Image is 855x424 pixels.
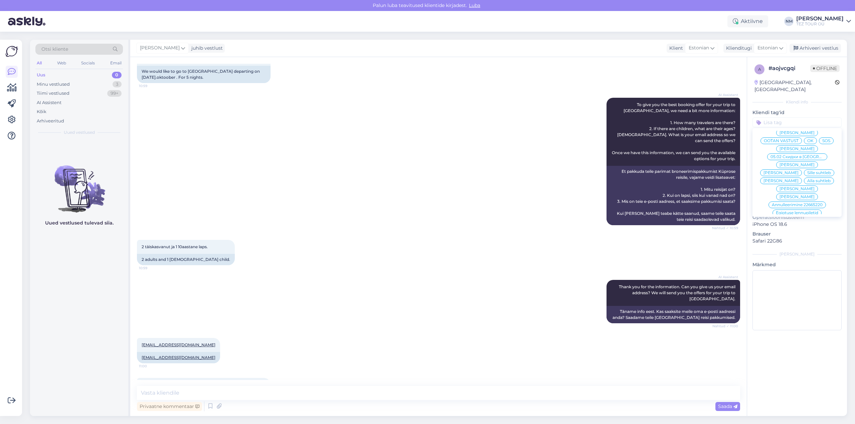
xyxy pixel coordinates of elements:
span: SOS [822,139,830,143]
div: 2 adults and 1 [DEMOGRAPHIC_DATA] child. [137,254,235,265]
span: [PERSON_NAME] [780,195,815,199]
span: Sille suhtleb [807,171,831,175]
div: We would like to go to [GEOGRAPHIC_DATA] departing on [DATE].oktoober . For 5 nights. [137,66,271,83]
span: Egiptuse lennupiletid [776,211,818,215]
a: [EMAIL_ADDRESS][DOMAIN_NAME] [142,342,215,347]
span: 10:59 [139,266,164,271]
span: [PERSON_NAME] [780,187,815,191]
span: Offline [810,65,840,72]
span: [PERSON_NAME] [780,147,815,151]
div: Klient [667,45,683,52]
div: 3 [113,81,122,88]
div: Minu vestlused [37,81,70,88]
div: All [35,59,43,67]
div: AI Assistent [37,99,61,106]
div: # aojvcgqi [768,64,810,72]
span: Luba [467,2,482,8]
div: [GEOGRAPHIC_DATA], [GEOGRAPHIC_DATA] [754,79,835,93]
p: Uued vestlused tulevad siia. [45,220,114,227]
div: Täname info eest. Kas saaksite meile oma e-posti aadressi anda? Saadame teile [GEOGRAPHIC_DATA] r... [607,306,740,323]
span: Saada [718,403,737,409]
div: Kõik [37,108,46,115]
p: Märkmed [752,261,842,268]
div: Tiimi vestlused [37,90,69,97]
div: Et pakkuda teile parimat broneerimispakkumist Küprose reisile, vajame veidi lisateavet: 1. Mitu r... [607,166,740,225]
a: [PERSON_NAME]TEZ TOUR OÜ [796,16,851,27]
div: juhib vestlust [189,45,223,52]
div: Arhiveeri vestlus [790,44,841,53]
img: Askly Logo [5,45,18,58]
div: Email [109,59,123,67]
span: 11:00 [139,364,164,369]
div: 0 [112,72,122,78]
span: 2 täiskasvanut ja 1 10aastane laps. [142,244,208,249]
img: No chats [30,153,128,214]
div: NM [784,17,794,26]
p: Kliendi tag'id [752,109,842,116]
div: Web [56,59,67,67]
span: Uued vestlused [64,129,95,135]
div: Arhiveeritud [37,118,64,124]
div: Privaatne kommentaar [137,402,202,411]
div: Uus [37,72,45,78]
div: Aktiivne [727,15,768,27]
span: Thank you for the information. Can you give us your email address? We will send you the offers fo... [619,284,736,301]
span: Nähtud ✓ 10:59 [712,226,738,231]
span: AI Assistent [713,92,738,97]
span: 05.02 Скидки в [GEOGRAPHIC_DATA] [771,155,824,159]
span: Alla suhtleb [807,179,831,183]
span: [PERSON_NAME] [780,163,815,167]
p: iPhone OS 18.6 [752,221,842,228]
span: Annulleerimine 22665220 [772,203,823,207]
div: [PERSON_NAME] [752,251,842,257]
span: OK [807,139,814,143]
div: TEZ TOUR OÜ [796,21,844,27]
span: [PERSON_NAME] [763,171,799,175]
p: Brauser [752,231,842,238]
p: Operatsioonisüsteem [752,214,842,221]
span: To give you the best booking offer for your trip to [GEOGRAPHIC_DATA], we need a bit more informa... [612,102,736,161]
span: OOTAN VASTUST [764,139,799,143]
span: AI Assistent [713,275,738,280]
span: Nähtud ✓ 11:00 [712,324,738,329]
span: 10:59 [139,83,164,88]
div: Klienditugi [723,45,752,52]
input: Lisa tag [752,117,842,127]
span: [PERSON_NAME] [140,44,180,52]
div: Kliendi info [752,99,842,105]
span: [PERSON_NAME] [780,131,815,135]
span: Estonian [757,44,778,52]
a: [EMAIL_ADDRESS][DOMAIN_NAME] [142,355,215,360]
p: Safari 22G86 [752,238,842,245]
span: a [758,67,761,72]
span: [PERSON_NAME] [763,179,799,183]
span: Estonian [689,44,709,52]
div: Socials [80,59,96,67]
span: Otsi kliente [41,46,68,53]
div: 99+ [107,90,122,97]
div: [PERSON_NAME] [796,16,844,21]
